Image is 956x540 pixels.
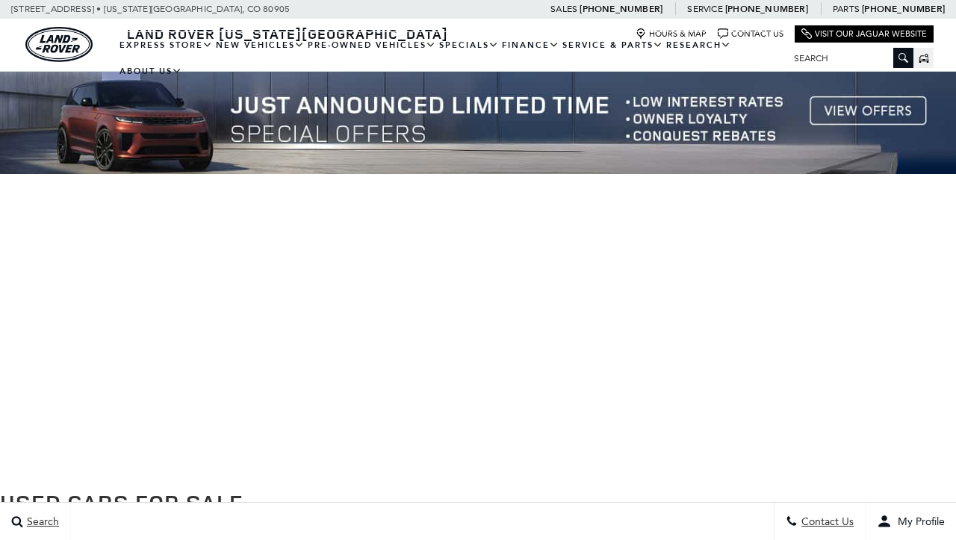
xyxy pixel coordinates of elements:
a: [PHONE_NUMBER] [862,3,945,15]
a: Land Rover [US_STATE][GEOGRAPHIC_DATA] [118,25,457,43]
input: Search [783,49,913,67]
a: Contact Us [718,28,783,40]
a: Hours & Map [636,28,707,40]
a: Service & Parts [561,32,665,58]
span: Parts [833,4,860,14]
a: Visit Our Jaguar Website [801,28,927,40]
span: Service [687,4,722,14]
span: My Profile [892,515,945,528]
span: Sales [550,4,577,14]
a: About Us [118,58,184,84]
span: Contact Us [798,515,854,528]
nav: Main Navigation [118,32,783,84]
a: land-rover [25,27,93,62]
span: Search [23,515,59,528]
a: Research [665,32,733,58]
button: user-profile-menu [866,503,956,540]
a: [STREET_ADDRESS] • [US_STATE][GEOGRAPHIC_DATA], CO 80905 [11,4,290,14]
a: New Vehicles [214,32,306,58]
a: EXPRESS STORE [118,32,214,58]
a: Specials [438,32,500,58]
a: Finance [500,32,561,58]
img: Land Rover [25,27,93,62]
a: Pre-Owned Vehicles [306,32,438,58]
a: [PHONE_NUMBER] [725,3,808,15]
span: Land Rover [US_STATE][GEOGRAPHIC_DATA] [127,25,448,43]
a: [PHONE_NUMBER] [580,3,662,15]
